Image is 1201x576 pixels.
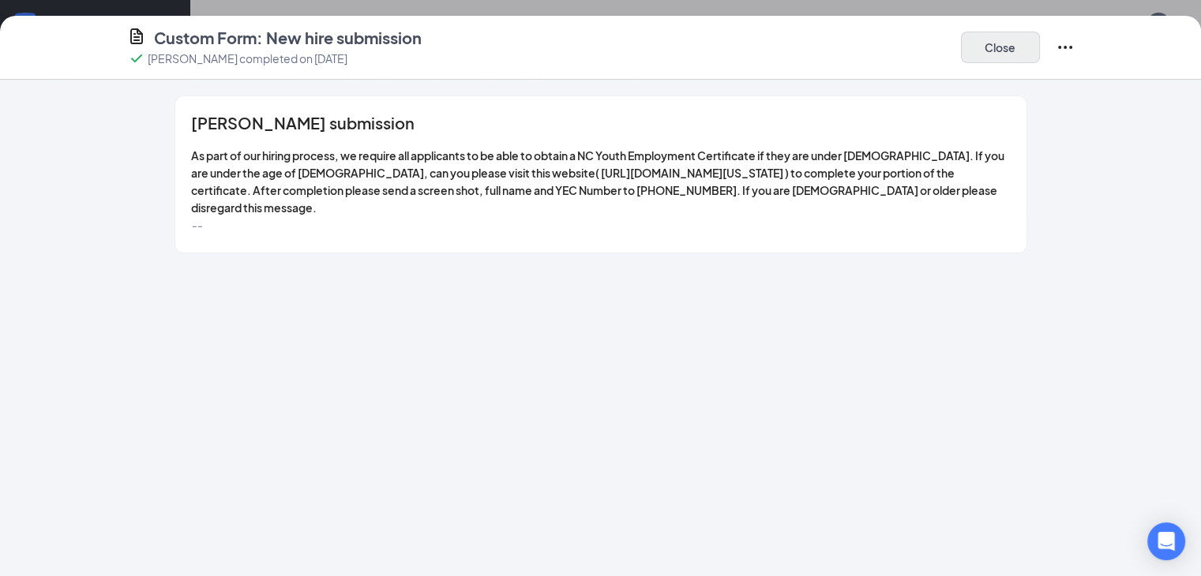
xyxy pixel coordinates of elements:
h4: Custom Form: New hire submission [154,27,422,49]
button: Close [961,32,1040,63]
svg: CustomFormIcon [127,27,146,46]
svg: Ellipses [1056,38,1075,57]
span: [PERSON_NAME] submission [191,115,415,131]
p: [PERSON_NAME] completed on [DATE] [148,50,347,66]
span: -- [191,218,202,232]
span: As part of our hiring process, we require all applicants to be able to obtain a NC Youth Employme... [191,148,1004,215]
div: Open Intercom Messenger [1147,522,1185,560]
svg: Checkmark [127,49,146,68]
